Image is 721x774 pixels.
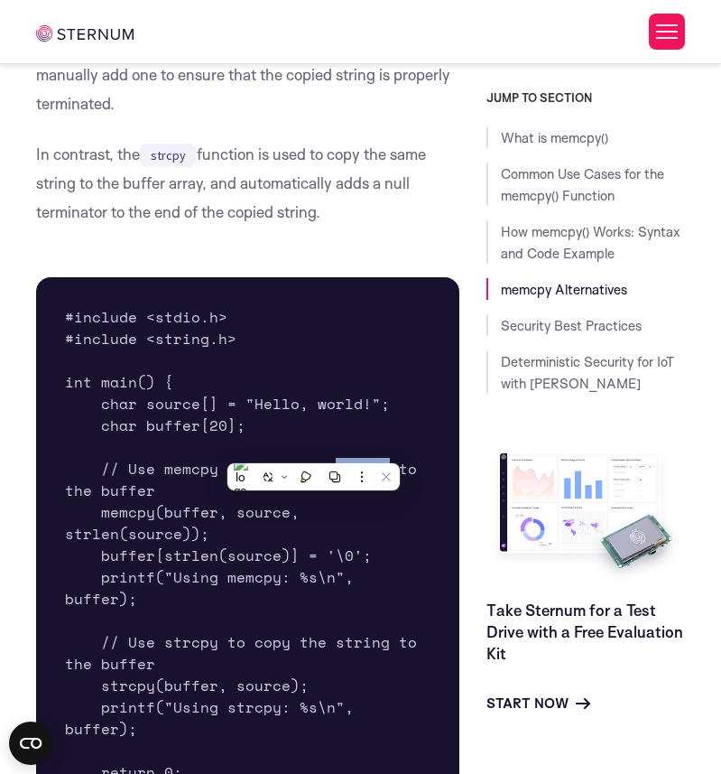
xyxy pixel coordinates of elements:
a: Start Now [486,693,590,714]
a: How memcpy() Works: Syntax and Code Example [501,223,680,262]
img: Take Sternum for a Test Drive with a Free Evaluation Kit [486,444,685,585]
a: Security Best Practices [501,317,642,334]
img: sternum iot [36,25,134,42]
button: Open CMP widget [9,722,52,765]
a: Common Use Cases for the memcpy() Function [501,165,664,204]
a: Deterministic Security for IoT with [PERSON_NAME] [501,353,674,392]
a: memcpy Alternatives [501,281,627,298]
p: In contrast, the function is used to copy the same string to the buffer array, and automatically ... [36,140,459,227]
a: Take Sternum for a Test Drive with a Free Evaluation Kit [486,601,683,663]
a: What is memcpy() [501,129,608,146]
code: strcpy [140,144,197,167]
button: Toggle Menu [649,14,685,50]
h3: JUMP TO SECTION [486,90,685,105]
